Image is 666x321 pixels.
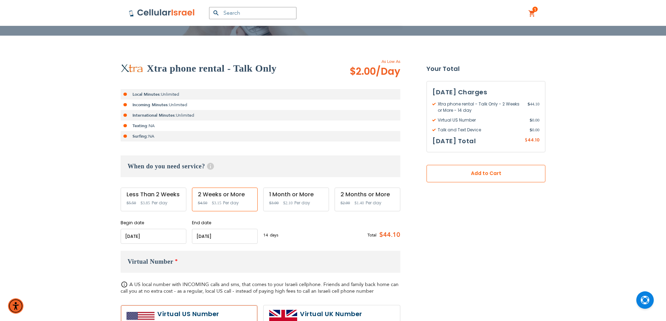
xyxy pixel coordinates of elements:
img: Cellular Israel Logo [129,9,195,17]
span: $3.00 [269,200,279,205]
span: 44.10 [528,137,539,143]
span: Per day [294,200,310,206]
span: Add to Cart [450,170,522,177]
span: A US local number with INCOMING calls and sms, that comes to your Israeli cellphone. Friends and ... [121,281,399,294]
span: /Day [376,65,400,79]
strong: Your Total [427,64,545,74]
li: NA [121,131,400,141]
input: Search [209,7,296,19]
span: Per day [223,200,239,206]
h3: When do you need service? [121,155,400,177]
h3: [DATE] Total [432,136,476,146]
span: Help [207,163,214,170]
h3: [DATE] Charges [432,87,539,97]
li: Unlimited [121,100,400,110]
span: $ [530,127,532,133]
div: 2 Weeks or More [198,191,252,198]
strong: Texting: [133,123,149,129]
span: 14 [263,232,270,238]
strong: Incoming Minutes: [133,102,169,108]
li: Unlimited [121,110,400,121]
span: Per day [152,200,167,206]
div: 1 Month or More [269,191,323,198]
span: 0.00 [530,127,539,133]
div: 2 Months or More [341,191,394,198]
span: $3.15 [212,200,221,205]
strong: International Minutes: [133,112,176,118]
span: Talk and Text Device [432,127,530,133]
span: $4.50 [198,200,207,205]
label: End date [192,220,258,226]
span: As Low As [331,58,400,65]
strong: Local Minutes: [133,92,161,97]
span: $2.00 [341,200,350,205]
div: Accessibility Menu [8,298,23,314]
strong: Surfing: [133,133,148,139]
li: Unlimited [121,89,400,100]
span: $5.50 [127,200,136,205]
span: $44.10 [377,230,400,240]
span: $2.10 [283,200,293,205]
span: Total [367,232,377,238]
span: $2.00 [350,65,400,79]
span: $3.85 [141,200,150,205]
span: 1 [534,7,536,12]
input: MM/DD/YYYY [192,229,258,244]
li: NA [121,121,400,131]
span: $ [525,137,528,144]
span: Virtual Number [128,258,173,265]
span: Xtra phone rental - Talk Only - 2 Weeks or More - 14 day [432,101,528,114]
span: $ [530,117,532,123]
span: days [270,232,278,238]
input: MM/DD/YYYY [121,229,186,244]
span: Per day [366,200,381,206]
img: Xtra phone rental - Talk Only [121,64,143,73]
label: Begin date [121,220,186,226]
span: $1.40 [355,200,364,205]
span: 44.10 [528,101,539,114]
span: 0.00 [530,117,539,123]
span: $ [528,101,530,107]
button: Add to Cart [427,165,545,182]
h2: Xtra phone rental - Talk Only [147,61,277,75]
div: Less Than 2 Weeks [127,191,180,198]
a: 1 [528,9,536,18]
span: Virtual US Number [432,117,530,123]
